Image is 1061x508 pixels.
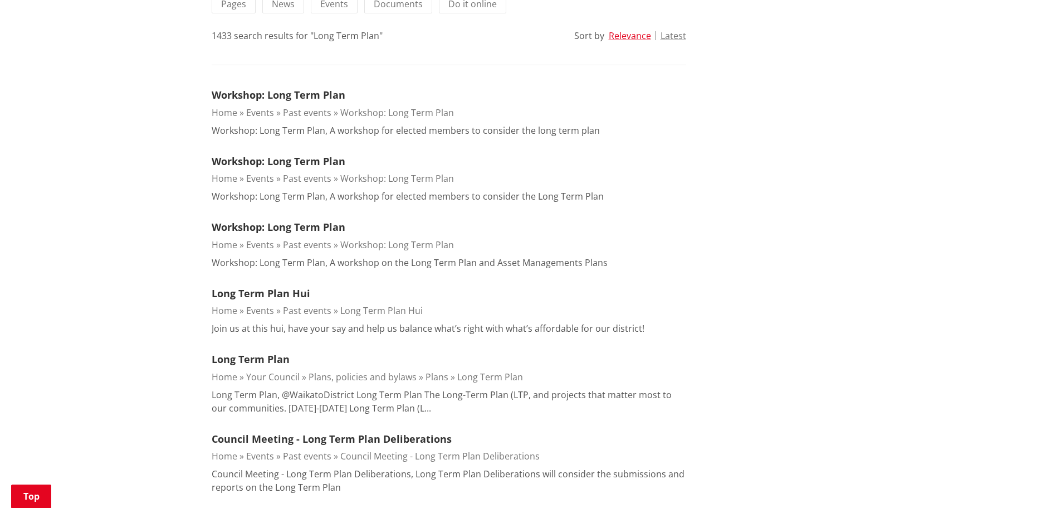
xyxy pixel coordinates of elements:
[212,190,604,203] p: Workshop: Long Term Plan, A workshop for elected members to consider the Long Term Plan
[212,29,383,42] div: 1433 search results for "Long Term Plan"
[212,124,600,137] p: Workshop: Long Term Plan, A workshop for elected members to consider the long term plan
[246,107,274,119] a: Events
[340,107,454,119] a: Workshop: Long Term Plan
[212,371,237,383] a: Home
[212,172,237,185] a: Home
[212,220,345,234] a: Workshop: Long Term Plan
[1010,461,1050,501] iframe: Messenger Launcher
[340,450,540,462] a: Council Meeting - Long Term Plan Deliberations
[246,371,300,383] a: Your Council
[283,450,331,462] a: Past events
[309,371,417,383] a: Plans, policies and bylaws
[283,107,331,119] a: Past events
[212,322,644,335] p: Join us at this hui, have your say and help us balance what’s right with what’s affordable for ou...
[212,256,608,269] p: Workshop: Long Term Plan, A workshop on the Long Term Plan and Asset Managements Plans
[246,304,274,317] a: Events
[426,371,448,383] a: Plans
[457,371,523,383] a: Long Term Plan
[283,239,331,251] a: Past events
[246,239,274,251] a: Events
[283,172,331,185] a: Past events
[661,31,686,41] button: Latest
[212,239,237,251] a: Home
[340,239,454,251] a: Workshop: Long Term Plan
[212,467,686,494] p: Council Meeting - Long Term Plan Deliberations, Long Term Plan Deliberations will consider the su...
[212,432,452,446] a: Council Meeting - Long Term Plan Deliberations
[11,485,51,508] a: Top
[574,29,604,42] div: Sort by
[212,304,237,317] a: Home
[340,304,423,317] a: Long Term Plan Hui
[283,304,331,317] a: Past events
[212,107,237,119] a: Home
[340,172,454,185] a: Workshop: Long Term Plan
[246,450,274,462] a: Events
[609,31,651,41] button: Relevance
[212,352,290,366] a: Long Term Plan
[212,154,345,168] a: Workshop: Long Term Plan
[212,287,310,300] a: Long Term Plan Hui
[246,172,274,185] a: Events
[212,388,686,415] p: Long Term Plan, @WaikatoDistrict Long Term Plan The Long-Term Plan (LTP, and projects that matter...
[212,450,237,462] a: Home
[212,88,345,101] a: Workshop: Long Term Plan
